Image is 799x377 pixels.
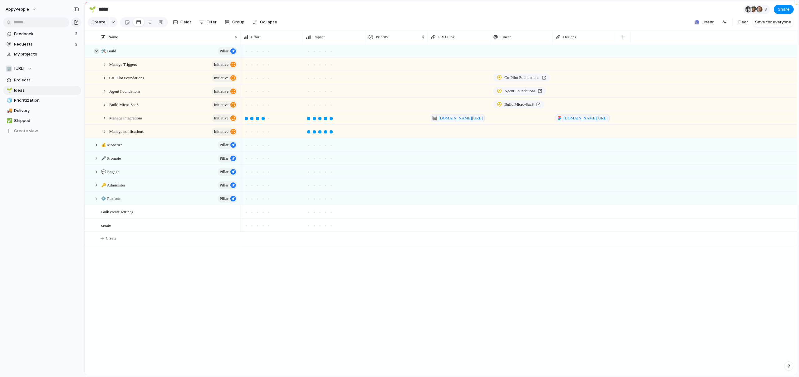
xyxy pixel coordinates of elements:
[531,155,538,161] span: Push
[3,40,81,49] a: Requests3
[500,34,511,40] span: Linear
[89,5,96,13] div: 🌱
[7,87,11,94] div: 🌱
[91,19,105,25] span: Create
[170,17,194,27] button: Fields
[214,87,228,96] span: initiative
[6,108,12,114] button: 🚚
[752,17,794,27] button: Save for everyone
[212,60,238,69] button: initiative
[563,115,608,121] span: [DOMAIN_NAME][URL]
[14,65,24,72] span: [URL]
[218,47,238,55] button: Pillar
[531,48,538,54] span: Push
[504,75,539,81] span: Co-Pilot Foundations
[738,19,748,25] span: Clear
[14,51,79,57] span: My projects
[222,17,248,27] button: Group
[101,195,121,202] span: ⚙️ Platform
[214,100,228,109] span: initiative
[531,195,538,201] span: Push
[214,74,228,82] span: initiative
[88,17,109,27] button: Create
[197,17,219,27] button: Filter
[7,117,11,124] div: ✅
[109,74,144,81] span: Co-Pilot Foundations
[212,101,238,109] button: initiative
[214,127,228,136] span: initiative
[6,65,12,72] div: 🏢
[220,194,228,203] span: Pillar
[220,47,228,56] span: Pillar
[692,17,716,27] button: Linear
[764,6,769,12] span: 3
[313,34,325,40] span: Impact
[521,141,542,149] button: Push
[251,34,261,40] span: Effort
[531,168,538,175] span: Push
[220,141,228,149] span: Pillar
[3,86,81,95] a: 🌱Ideas
[218,168,238,176] button: Pillar
[3,50,81,59] a: My projects
[3,75,81,85] a: Projects
[75,31,79,37] span: 3
[218,195,238,203] button: Pillar
[521,194,542,202] button: Push
[220,181,228,190] span: Pillar
[556,114,610,122] a: [DOMAIN_NAME][URL]
[6,6,29,12] span: AppyPeople
[207,19,217,25] span: Filter
[3,4,40,14] button: AppyPeople
[531,115,538,121] span: Push
[493,87,546,95] a: Agent Foundations
[14,118,79,124] span: Shipped
[7,107,11,114] div: 🚚
[531,222,538,228] span: Push
[6,118,12,124] button: ✅
[439,115,483,121] span: [DOMAIN_NAME][URL]
[7,97,11,104] div: 🧊
[521,167,542,176] button: Push
[376,34,388,40] span: Priority
[75,41,79,47] span: 3
[3,96,81,105] a: 🧊Prioritization
[212,74,238,82] button: initiative
[521,208,542,216] button: Push
[702,19,714,25] span: Linear
[101,47,116,54] span: 🛠️ Build
[180,19,192,25] span: Fields
[504,101,534,108] span: Build Micro-SaaS
[101,221,111,229] span: create
[531,209,538,215] span: Push
[3,126,81,136] button: Create view
[6,97,12,104] button: 🧊
[109,87,140,94] span: Agent Foundations
[220,154,228,163] span: Pillar
[774,5,794,14] button: Share
[212,87,238,95] button: initiative
[755,19,791,25] span: Save for everyone
[563,34,576,40] span: Designs
[493,74,550,82] a: Co-Pilot Foundations
[778,6,790,12] span: Share
[3,116,81,125] a: ✅Shipped
[250,17,280,27] button: Collapse
[14,41,73,47] span: Requests
[521,114,542,122] button: Push
[14,108,79,114] span: Delivery
[431,114,485,122] a: [DOMAIN_NAME][URL]
[212,128,238,136] button: initiative
[504,88,535,94] span: Agent Foundations
[214,114,228,123] span: initiative
[3,29,81,39] a: Feedback3
[521,127,542,135] button: Push
[101,154,121,162] span: 🎤 Promote
[108,34,118,40] span: Name
[87,4,97,14] button: 🌱
[493,100,544,109] a: Build Micro-SaaS
[101,168,119,175] span: 💬 Engage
